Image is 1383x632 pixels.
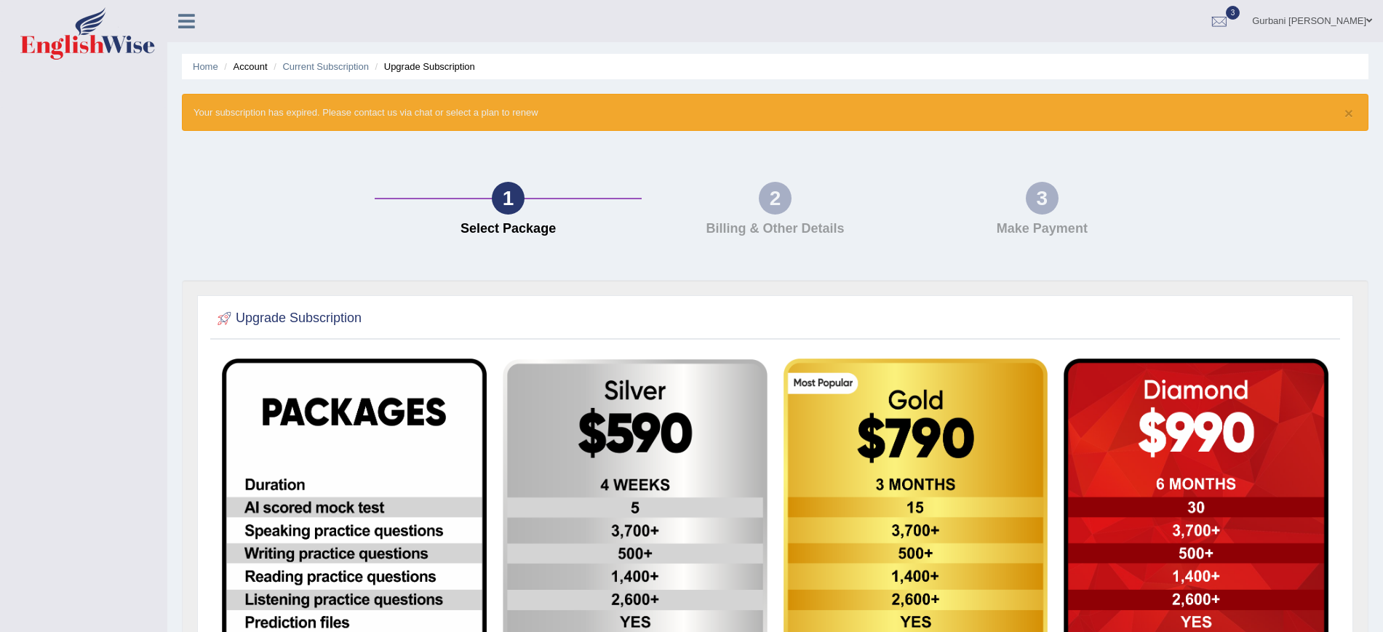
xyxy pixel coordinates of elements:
div: 2 [759,182,792,215]
h2: Upgrade Subscription [214,308,362,329]
a: Current Subscription [282,61,369,72]
li: Upgrade Subscription [372,60,475,73]
a: Home [193,61,218,72]
div: 3 [1026,182,1059,215]
button: × [1344,105,1353,121]
h4: Make Payment [916,222,1168,236]
div: Your subscription has expired. Please contact us via chat or select a plan to renew [182,94,1368,131]
h4: Billing & Other Details [649,222,901,236]
span: 3 [1226,6,1240,20]
div: 1 [492,182,525,215]
h4: Select Package [382,222,634,236]
li: Account [220,60,267,73]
